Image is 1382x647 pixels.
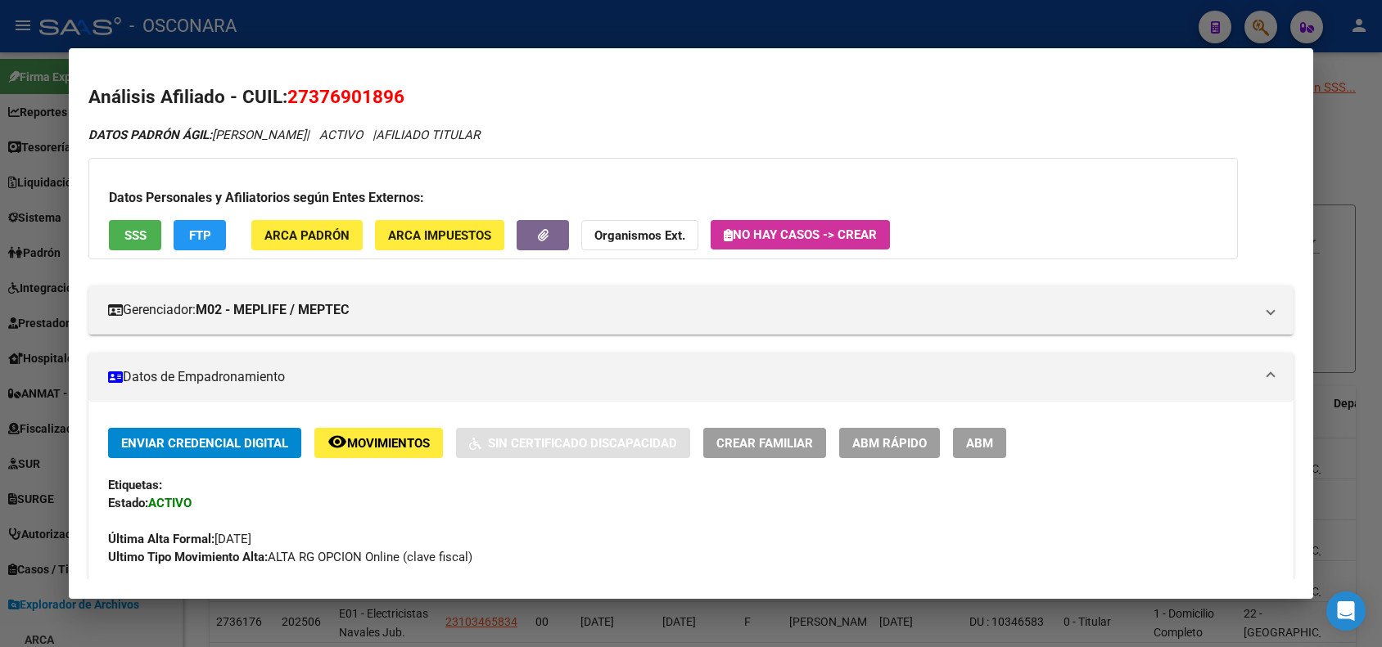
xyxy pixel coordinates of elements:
[108,496,148,510] strong: Estado:
[839,428,940,458] button: ABM Rápido
[581,220,698,250] button: Organismos Ext.
[88,83,1293,111] h2: Análisis Afiliado - CUIL:
[174,220,226,250] button: FTP
[966,436,993,451] span: ABM
[327,432,347,452] mat-icon: remove_red_eye
[375,220,504,250] button: ARCA Impuestos
[108,550,268,564] strong: Ultimo Tipo Movimiento Alta:
[88,285,1293,335] mat-expansion-panel-header: Gerenciador:M02 - MEPLIFE / MEPTEC
[1326,591,1366,631] div: Open Intercom Messenger
[108,532,215,546] strong: Última Alta Formal:
[108,367,1253,387] mat-panel-title: Datos de Empadronamiento
[124,228,147,243] span: SSS
[594,228,685,243] strong: Organismos Ext.
[716,436,813,451] span: Crear Familiar
[88,353,1293,402] mat-expansion-panel-header: Datos de Empadronamiento
[703,428,826,458] button: Crear Familiar
[108,300,1253,320] mat-panel-title: Gerenciador:
[264,228,350,243] span: ARCA Padrón
[88,128,212,142] strong: DATOS PADRÓN ÁGIL:
[953,428,1006,458] button: ABM
[376,128,480,142] span: AFILIADO TITULAR
[189,228,211,243] span: FTP
[347,436,430,451] span: Movimientos
[196,300,349,320] strong: M02 - MEPLIFE / MEPTEC
[148,496,192,510] strong: ACTIVO
[109,188,1217,208] h3: Datos Personales y Afiliatorios según Entes Externos:
[121,436,288,451] span: Enviar Credencial Digital
[456,428,690,458] button: Sin Certificado Discapacidad
[88,128,480,142] i: | ACTIVO |
[711,220,890,249] button: No hay casos -> Crear
[724,227,877,242] span: No hay casos -> Crear
[108,478,162,492] strong: Etiquetas:
[314,428,443,458] button: Movimientos
[109,220,161,250] button: SSS
[108,550,472,564] span: ALTA RG OPCION Online (clave fiscal)
[108,532,251,546] span: [DATE]
[488,436,677,451] span: Sin Certificado Discapacidad
[251,220,363,250] button: ARCA Padrón
[287,86,404,107] span: 27376901896
[108,428,301,458] button: Enviar Credencial Digital
[88,128,306,142] span: [PERSON_NAME]
[852,436,927,451] span: ABM Rápido
[388,228,491,243] span: ARCA Impuestos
